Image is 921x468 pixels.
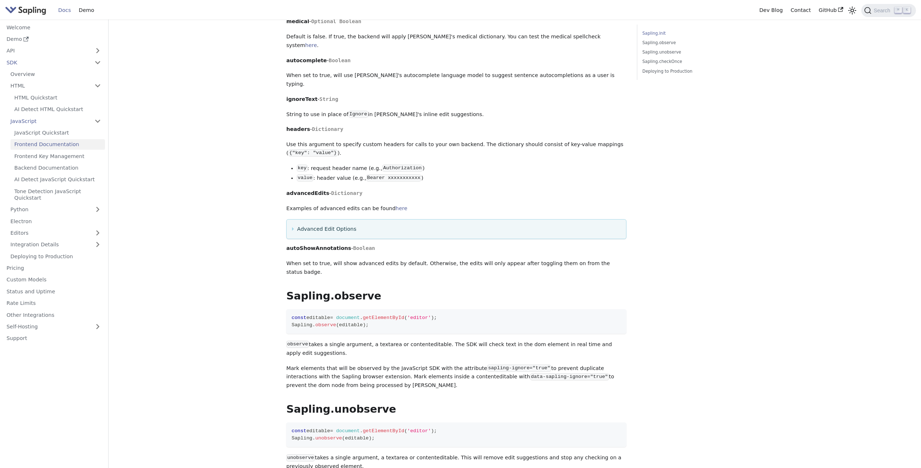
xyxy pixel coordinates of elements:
a: Frontend Documentation [10,139,105,150]
a: Sapling.checkOnce [642,58,740,65]
code: sapling-ignore="true" [487,365,551,372]
strong: headers [286,126,310,132]
a: Tone Detection JavaScript Quickstart [10,186,105,203]
a: AI Detect JavaScript Quickstart [10,174,105,185]
p: Examples of advanced edits can be found [286,204,626,213]
button: Search (Command+K) [861,4,916,17]
a: Deploying to Production [7,251,105,261]
span: editable [345,435,369,441]
span: ; [434,428,437,434]
code: observe [286,341,309,348]
span: Optional Boolean [311,18,362,24]
span: editable [307,428,330,434]
strong: ignoreText [286,96,317,102]
span: ; [434,315,437,320]
a: GitHub [815,5,847,16]
li: : request header name (e.g., ) [297,164,626,173]
a: Welcome [3,22,105,33]
span: = [330,315,333,320]
a: Contact [787,5,815,16]
a: Editors [7,228,90,238]
a: HTML [7,81,105,91]
span: ( [404,315,407,320]
a: Self-Hosting [3,322,105,332]
strong: medical [286,18,309,24]
span: . [360,428,363,434]
a: Electron [7,216,105,226]
code: key [297,165,307,172]
span: Sapling [292,435,312,441]
a: Deploying to Production [642,68,740,75]
a: Python [7,204,105,215]
p: String to use in place of in [PERSON_NAME]'s inline edit suggestions. [286,110,626,119]
a: Support [3,333,105,344]
p: Mark elements that will be observed by the JavaScript SDK with the attribute to prevent duplicate... [286,364,626,390]
p: When set to true, will show advanced edits by default. Otherwise, the edits will only appear afte... [286,259,626,277]
code: value [297,174,313,182]
span: . [312,435,315,441]
span: document [336,428,360,434]
p: - [286,189,626,198]
code: data-sapling-ignore="true" [530,373,609,380]
span: String [320,96,338,102]
span: 'editor' [407,315,431,320]
button: Switch between dark and light mode (currently light mode) [847,5,858,16]
span: document [336,315,360,320]
span: ; [372,435,375,441]
p: Use this argument to specify custom headers for calls to your own backend. The dictionary should ... [286,140,626,158]
a: Demo [3,34,105,44]
code: Ignore [348,111,368,118]
p: - [286,95,626,104]
strong: autocomplete [286,58,327,63]
a: API [3,46,90,56]
p: takes a single argument, a textarea or contenteditable. The SDK will check text in the dom elemen... [286,340,626,358]
span: observe [315,322,336,328]
p: - [286,17,626,26]
span: unobserve [315,435,342,441]
span: ( [342,435,345,441]
span: getElementById [363,428,404,434]
img: Sapling.ai [5,5,46,16]
span: Boolean [353,245,375,251]
span: Boolean [329,58,351,63]
span: Sapling [292,322,312,328]
code: {"key": "value"} [288,149,338,157]
a: Docs [54,5,75,16]
span: ; [366,322,369,328]
a: Other Integrations [3,310,105,320]
span: Dictionary [312,126,343,132]
summary: Advanced Edit Options [292,225,621,234]
a: here [396,205,407,211]
span: Search [871,8,895,13]
p: - [286,244,626,253]
button: Collapse sidebar category 'SDK' [90,57,105,68]
span: . [360,315,363,320]
a: Pricing [3,263,105,273]
a: Backend Documentation [10,163,105,173]
a: JavaScript [7,116,105,126]
h2: Sapling.unobserve [286,403,626,416]
a: Status and Uptime [3,286,105,297]
a: Overview [7,69,105,80]
span: ( [336,322,339,328]
span: editable [307,315,330,320]
li: : header value (e.g., ) [297,174,626,183]
span: ) [369,435,372,441]
code: Authorization [382,165,422,172]
code: Bearer xxxxxxxxxxx [366,174,421,182]
a: Demo [75,5,98,16]
span: = [330,428,333,434]
span: editable [339,322,363,328]
p: - [286,56,626,65]
code: unobserve [286,454,315,461]
span: Dictionary [331,190,363,196]
a: Integration Details [7,239,105,250]
a: Frontend Key Management [10,151,105,161]
p: Default is false. If true, the backend will apply [PERSON_NAME]'s medical dictionary. You can tes... [286,33,626,50]
span: getElementById [363,315,404,320]
span: const [292,428,307,434]
span: ) [431,315,434,320]
button: Expand sidebar category 'Editors' [90,228,105,238]
button: Expand sidebar category 'API' [90,46,105,56]
a: Custom Models [3,275,105,285]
